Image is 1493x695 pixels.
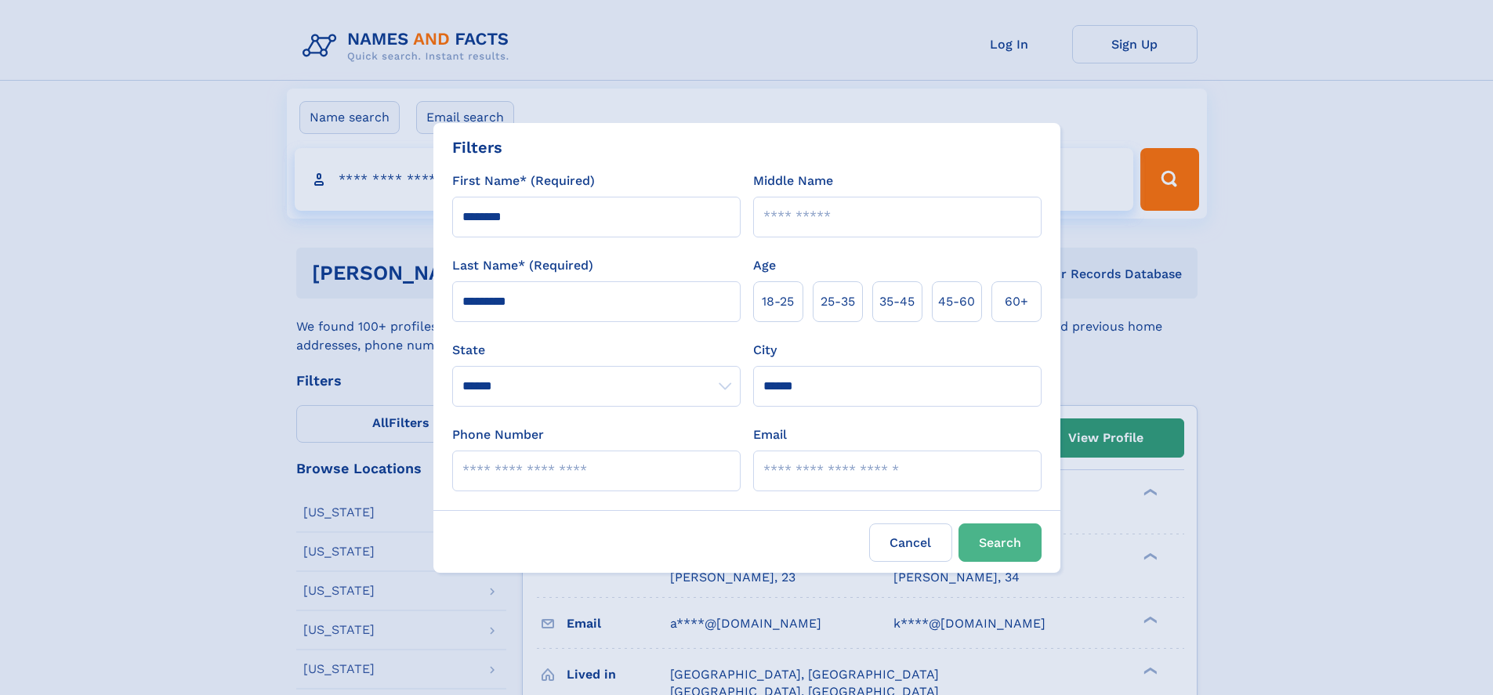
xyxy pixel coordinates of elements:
label: Last Name* (Required) [452,256,593,275]
span: 25‑35 [821,292,855,311]
label: Age [753,256,776,275]
label: Cancel [869,523,952,562]
label: Email [753,425,787,444]
label: First Name* (Required) [452,172,595,190]
label: Phone Number [452,425,544,444]
span: 18‑25 [762,292,794,311]
label: City [753,341,777,360]
button: Search [958,523,1042,562]
span: 45‑60 [938,292,975,311]
label: Middle Name [753,172,833,190]
label: State [452,341,741,360]
span: 35‑45 [879,292,915,311]
div: Filters [452,136,502,159]
span: 60+ [1005,292,1028,311]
